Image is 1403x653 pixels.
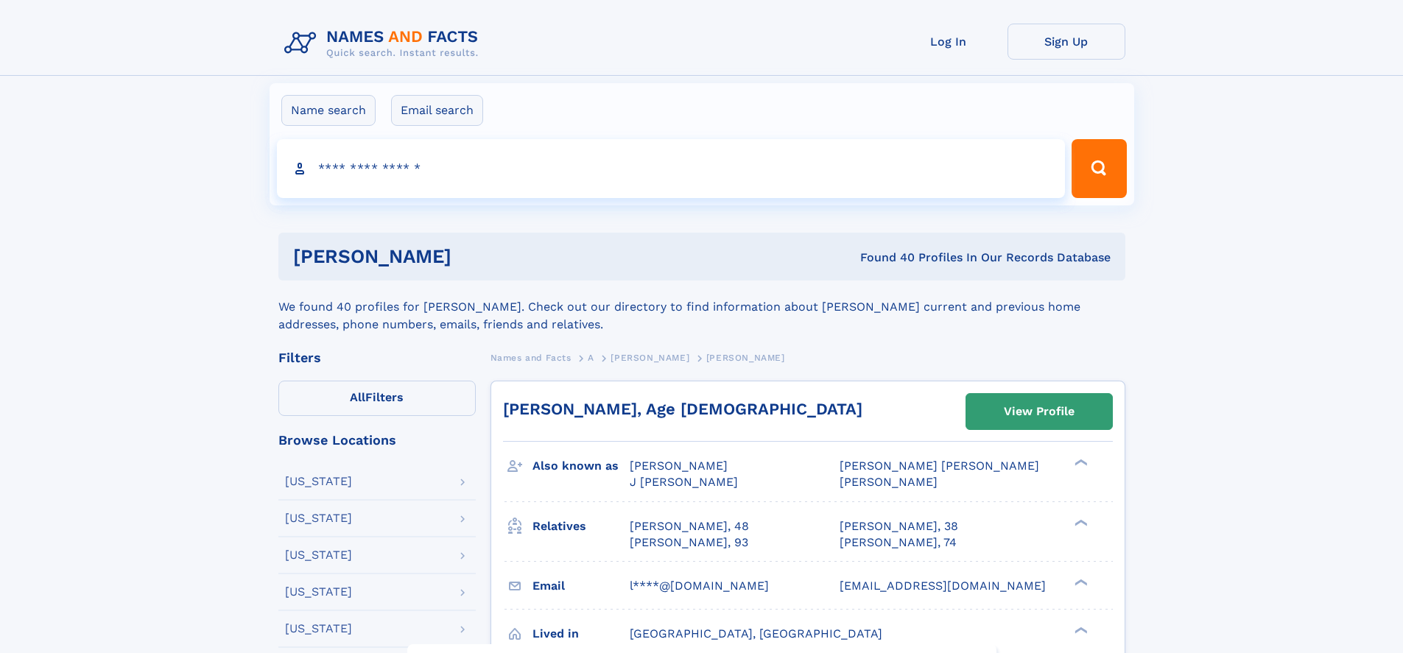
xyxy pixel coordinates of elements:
span: [PERSON_NAME] [611,353,689,363]
a: View Profile [966,394,1112,429]
div: Browse Locations [278,434,476,447]
div: ❯ [1071,577,1089,587]
h3: Relatives [532,514,630,539]
span: A [588,353,594,363]
a: [PERSON_NAME] [611,348,689,367]
h3: Also known as [532,453,630,479]
a: A [588,348,594,367]
a: [PERSON_NAME], 74 [840,534,957,551]
a: Sign Up [1008,24,1125,60]
label: Name search [281,95,376,126]
a: Log In [890,24,1008,60]
label: Filters [278,381,476,416]
span: J [PERSON_NAME] [630,475,738,489]
span: [PERSON_NAME] [840,475,938,489]
h1: [PERSON_NAME] [293,247,656,266]
label: Email search [391,95,483,126]
span: [PERSON_NAME] [706,353,785,363]
span: [PERSON_NAME] [PERSON_NAME] [840,459,1039,473]
div: [US_STATE] [285,476,352,487]
div: We found 40 profiles for [PERSON_NAME]. Check out our directory to find information about [PERSON... [278,280,1125,333]
img: Logo Names and Facts [278,24,490,63]
a: Names and Facts [490,348,572,367]
div: [US_STATE] [285,623,352,635]
h3: Lived in [532,621,630,646]
a: [PERSON_NAME], 93 [630,534,748,551]
a: [PERSON_NAME], 48 [630,518,749,534]
div: [US_STATE] [285,549,352,561]
button: Search Button [1072,139,1126,198]
div: View Profile [1004,395,1075,428]
span: All [350,390,365,404]
a: [PERSON_NAME], Age [DEMOGRAPHIC_DATA] [503,400,862,418]
div: ❯ [1071,458,1089,467]
div: Found 40 Profiles In Our Records Database [655,250,1111,266]
h3: Email [532,573,630,599]
input: search input [277,139,1066,198]
span: [PERSON_NAME] [630,459,728,473]
a: [PERSON_NAME], 38 [840,518,958,534]
div: ❯ [1071,625,1089,635]
div: Filters [278,351,476,364]
div: ❯ [1071,518,1089,527]
div: [US_STATE] [285,586,352,598]
span: [GEOGRAPHIC_DATA], [GEOGRAPHIC_DATA] [630,626,882,640]
div: [US_STATE] [285,512,352,524]
span: [EMAIL_ADDRESS][DOMAIN_NAME] [840,579,1046,593]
